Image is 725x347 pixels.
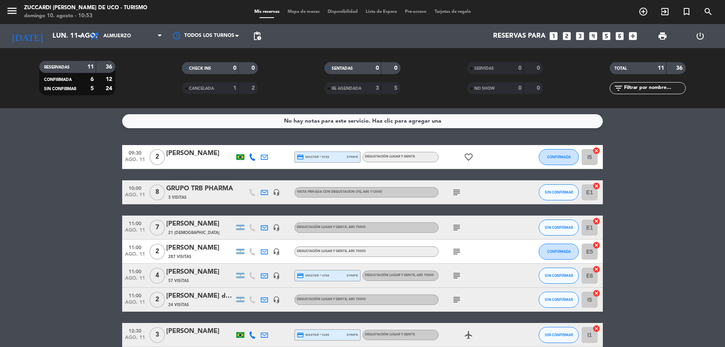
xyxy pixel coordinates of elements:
i: subject [452,247,461,256]
i: looks_5 [601,31,612,41]
strong: 12 [106,77,114,82]
span: RE AGENDADA [332,87,361,91]
span: Tarjetas de regalo [431,10,475,14]
strong: 3 [376,85,379,91]
i: [DATE] [6,27,48,45]
span: 24 Visitas [168,302,189,308]
i: looks_6 [614,31,625,41]
span: Pre-acceso [401,10,431,14]
i: cancel [592,265,600,273]
i: menu [6,5,18,17]
i: subject [452,223,461,232]
span: SENTADAS [332,67,353,71]
strong: 0 [518,65,522,71]
span: VISITA PRIVADA CON DEGUSTACION LYG [297,190,382,194]
strong: 0 [394,65,399,71]
button: SIN CONFIRMAR [539,327,579,343]
strong: 0 [518,85,522,91]
span: CANCELADA [189,87,214,91]
strong: 0 [252,65,256,71]
span: Lista de Espera [362,10,401,14]
input: Filtrar por nombre... [623,84,685,93]
div: [PERSON_NAME] [166,267,234,277]
span: stripe [346,154,358,159]
i: looks_4 [588,31,598,41]
span: Degustación Lugar y Gente [297,250,366,253]
span: NO SHOW [474,87,495,91]
div: [PERSON_NAME] [166,243,234,253]
strong: 24 [106,86,114,91]
i: headset_mic [273,224,280,231]
strong: 36 [676,65,684,71]
span: 2 [149,292,165,308]
i: arrow_drop_down [75,31,84,41]
span: 11:00 [125,242,145,252]
strong: 5 [394,85,399,91]
span: 4 [149,268,165,284]
strong: 6 [91,77,94,82]
strong: 11 [658,65,664,71]
span: 57 Visitas [168,278,189,284]
i: subject [452,271,461,280]
span: CONFIRMADA [44,78,72,82]
div: No hay notas para este servicio. Haz clic para agregar una [284,117,441,126]
span: Mapa de mesas [284,10,324,14]
strong: 1 [233,85,236,91]
span: ago. 11 [125,228,145,237]
button: SIN CONFIRMAR [539,220,579,236]
strong: 36 [106,64,114,70]
div: GRUPO TRB PHARMA [166,184,234,194]
span: SIN CONFIRMAR [44,87,76,91]
span: , ARS 70000 [347,226,366,229]
i: looks_two [562,31,572,41]
span: TOTAL [614,67,627,71]
i: add_circle_outline [638,7,648,16]
span: 2 [149,244,165,260]
span: 8 [149,184,165,200]
span: 12:30 [125,326,145,335]
i: credit_card [297,153,304,161]
button: CONFIRMADA [539,149,579,165]
span: 3 [149,327,165,343]
span: Reservas para [493,32,546,40]
i: cancel [592,217,600,225]
span: master * 9728 [297,153,329,161]
strong: 11 [87,64,94,70]
span: , ARS 70000 [347,250,366,253]
i: favorite_border [464,152,473,162]
span: Degustación Lugar y Gente [297,298,366,301]
div: LOG OUT [681,24,719,48]
i: airplanemode_active [464,330,473,340]
div: [PERSON_NAME] [166,148,234,159]
span: 21 [DEMOGRAPHIC_DATA] [168,230,220,236]
span: RESERVADAS [44,65,70,69]
span: ago. 11 [125,276,145,285]
span: Degustación Lugar y Gente [365,274,434,277]
span: ago. 11 [125,192,145,202]
i: looks_one [548,31,559,41]
span: ago. 11 [125,300,145,309]
i: cancel [592,241,600,249]
i: headset_mic [273,296,280,303]
strong: 0 [376,65,379,71]
span: 11:00 [125,218,145,228]
span: CONFIRMADA [547,249,571,254]
i: headset_mic [273,272,280,279]
span: CONFIRMADA [547,155,571,159]
i: credit_card [297,272,304,279]
span: 09:30 [125,148,145,157]
i: headset_mic [273,189,280,196]
strong: 0 [537,85,542,91]
i: cancel [592,182,600,190]
button: SIN CONFIRMAR [539,184,579,200]
i: power_settings_new [695,31,705,41]
span: SIN CONFIRMAR [545,297,573,302]
span: master * 2189 [297,331,329,339]
button: SIN CONFIRMAR [539,268,579,284]
span: 11:00 [125,291,145,300]
span: Disponibilidad [324,10,362,14]
i: add_box [628,31,638,41]
span: 2 [149,149,165,165]
span: ago. 11 [125,335,145,344]
span: ago. 11 [125,157,145,166]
